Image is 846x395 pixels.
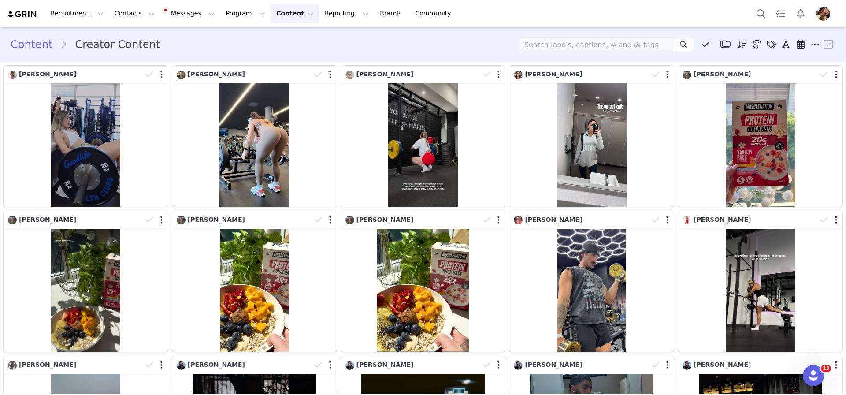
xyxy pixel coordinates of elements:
span: [PERSON_NAME] [525,361,582,368]
img: 3230ce18-4b4d-4236-a9a9-90601e000c2d.jpg [8,216,17,224]
span: [PERSON_NAME] [525,71,582,78]
input: Search labels, captions, # and @ tags [520,37,674,52]
span: [PERSON_NAME] [356,71,414,78]
span: [PERSON_NAME] [356,361,414,368]
span: [PERSON_NAME] [188,216,245,223]
img: 4c7d4fc1-134f-4c2c-bfd9-fdeb9d2a71bf.jpg [514,361,523,370]
img: 3230ce18-4b4d-4236-a9a9-90601e000c2d.jpg [683,71,691,79]
button: Profile [811,7,839,21]
button: Recruitment [45,4,109,23]
span: [PERSON_NAME] [694,361,751,368]
a: Content [11,37,60,52]
img: 4c7d4fc1-134f-4c2c-bfd9-fdeb9d2a71bf.jpg [683,361,691,370]
iframe: Intercom live chat [803,365,824,386]
span: [PERSON_NAME] [356,216,414,223]
button: Program [220,4,271,23]
span: [PERSON_NAME] [694,216,751,223]
img: 4da415ee-1ab0-4abc-a980-cf3ec6b91d74.jpg [683,216,691,224]
button: Reporting [319,4,374,23]
img: 3230ce18-4b4d-4236-a9a9-90601e000c2d.jpg [345,216,354,224]
button: Messages [160,4,220,23]
span: [PERSON_NAME] [188,71,245,78]
span: [PERSON_NAME] [525,216,582,223]
img: ba2b1d0a-a630-4d85-b311-bfe3bf45b9bf.jpg [177,71,186,79]
span: 13 [821,365,831,372]
img: f684d8df-98b1-46e8-98bd-9540fa1e85d3--s.jpg [514,216,523,224]
a: Community [410,4,460,23]
span: [PERSON_NAME] [19,71,76,78]
a: Tasks [771,4,790,23]
button: Notifications [791,4,810,23]
img: ab566a12-3368-49b9-b553-a04b16cfaf06.jpg [816,7,830,21]
img: cf8d4614-b73f-4705-9441-355c932a8124--s.jpg [345,71,354,79]
img: 1a81d0d3-b387-4380-9678-ecd815ae7381.jpg [514,71,523,79]
a: Brands [375,4,409,23]
img: 3230ce18-4b4d-4236-a9a9-90601e000c2d.jpg [177,216,186,224]
span: [PERSON_NAME] [694,71,751,78]
button: Search [751,4,771,23]
img: 6e2c024e-8c0c-4222-b52b-bb9beb13f838.jpg [8,361,17,370]
span: [PERSON_NAME] [19,216,76,223]
img: 4c7d4fc1-134f-4c2c-bfd9-fdeb9d2a71bf.jpg [177,361,186,370]
img: fe6b64d2-9b21-4546-9099-bcf69b339e96.jpg [8,71,17,79]
span: [PERSON_NAME] [19,361,76,368]
span: [PERSON_NAME] [188,361,245,368]
img: 4c7d4fc1-134f-4c2c-bfd9-fdeb9d2a71bf.jpg [345,361,354,370]
button: Contacts [109,4,160,23]
img: grin logo [7,10,38,19]
button: Content [271,4,319,23]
